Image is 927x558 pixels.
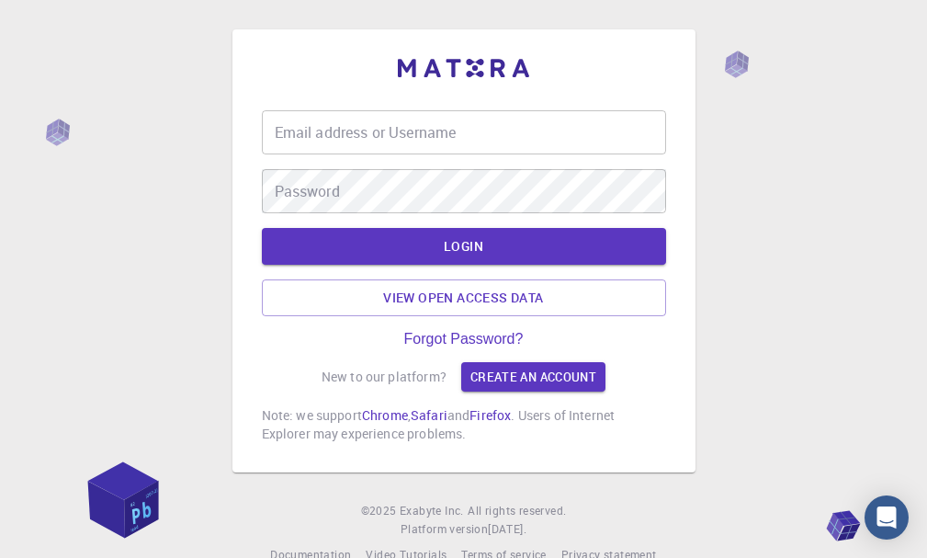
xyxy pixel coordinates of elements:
a: Chrome [362,406,408,424]
a: View open access data [262,279,666,316]
span: [DATE] . [488,521,526,536]
span: © 2025 [361,502,400,520]
button: LOGIN [262,228,666,265]
a: Exabyte Inc. [400,502,464,520]
p: Note: we support , and . Users of Internet Explorer may experience problems. [262,406,666,443]
a: Safari [411,406,447,424]
a: [DATE]. [488,520,526,539]
span: Exabyte Inc. [400,503,464,518]
span: Platform version [401,520,488,539]
span: All rights reserved. [468,502,566,520]
p: New to our platform? [322,368,447,386]
a: Forgot Password? [404,331,524,347]
a: Create an account [461,362,605,392]
div: Open Intercom Messenger [865,495,909,540]
a: Firefox [469,406,511,424]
